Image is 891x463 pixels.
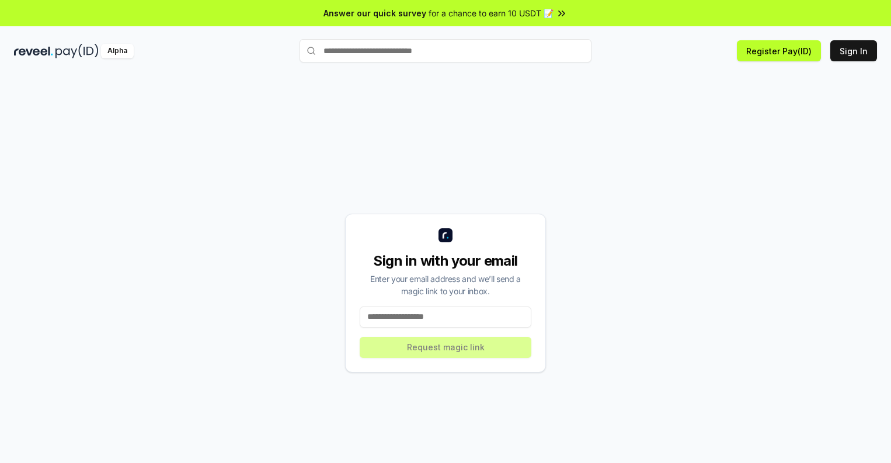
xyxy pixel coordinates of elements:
span: Answer our quick survey [323,7,426,19]
img: pay_id [55,44,99,58]
div: Alpha [101,44,134,58]
img: logo_small [438,228,453,242]
div: Sign in with your email [360,252,531,270]
button: Sign In [830,40,877,61]
span: for a chance to earn 10 USDT 📝 [429,7,554,19]
div: Enter your email address and we’ll send a magic link to your inbox. [360,273,531,297]
img: reveel_dark [14,44,53,58]
button: Register Pay(ID) [737,40,821,61]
